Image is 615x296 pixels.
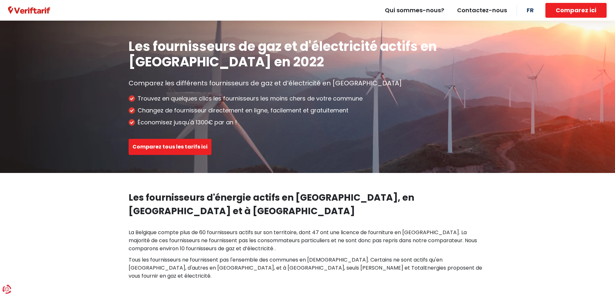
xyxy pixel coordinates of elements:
[129,191,486,218] h2: Les fournisseurs d'énergie actifs en [GEOGRAPHIC_DATA], en [GEOGRAPHIC_DATA] et à [GEOGRAPHIC_DATA]
[129,228,486,253] p: La Belgique compte plus de 60 fournisseurs actifs sur son territoire, dont 47 ont une licence de ...
[8,6,50,14] img: Veriftarif logo
[129,119,486,126] li: Économisez jusqu'à 1300€ par an !
[129,95,486,102] li: Trouvez en quelques clics les fournisseurs les moins chers de votre commune
[129,39,486,70] h1: Les fournisseurs de gaz et d'électricité actifs en [GEOGRAPHIC_DATA] en 2022
[129,256,486,280] p: Tous les fournisseurs ne fournissent pas l'ensemble des communes en [DEMOGRAPHIC_DATA]. Certains ...
[8,6,50,14] a: Veriftarif
[129,79,486,87] p: Comparez les différents fournisseurs de gaz et d’électricité en [GEOGRAPHIC_DATA]
[129,139,211,155] button: Comparez tous les tarifs ici
[129,107,486,114] li: Changez de fournisseur directement en ligne, facilement et gratuitement
[545,3,607,18] button: Comparez ici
